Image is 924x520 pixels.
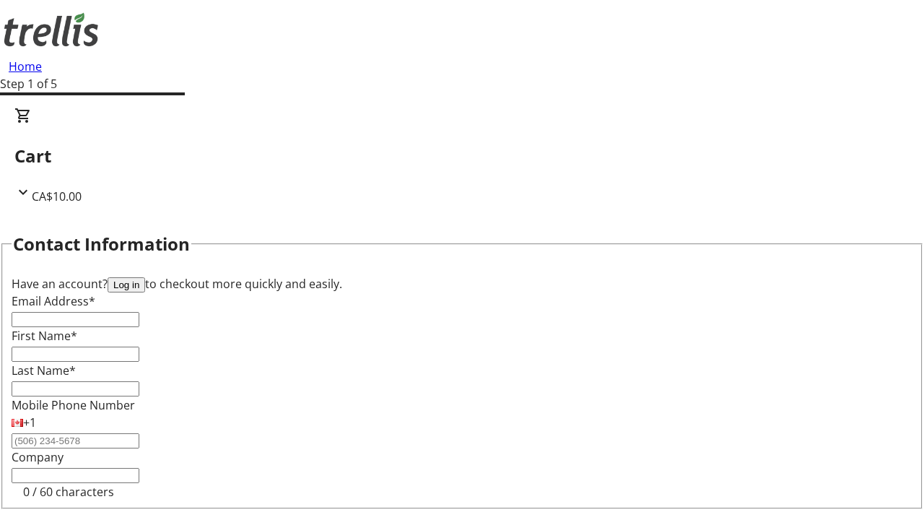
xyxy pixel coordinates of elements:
label: Mobile Phone Number [12,397,135,413]
tr-character-limit: 0 / 60 characters [23,484,114,500]
div: CartCA$10.00 [14,107,910,205]
label: Last Name* [12,363,76,378]
div: Have an account? to checkout more quickly and easily. [12,275,912,292]
label: Company [12,449,64,465]
input: (506) 234-5678 [12,433,139,448]
button: Log in [108,277,145,292]
span: CA$10.00 [32,188,82,204]
h2: Cart [14,143,910,169]
label: First Name* [12,328,77,344]
h2: Contact Information [13,231,190,257]
label: Email Address* [12,293,95,309]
